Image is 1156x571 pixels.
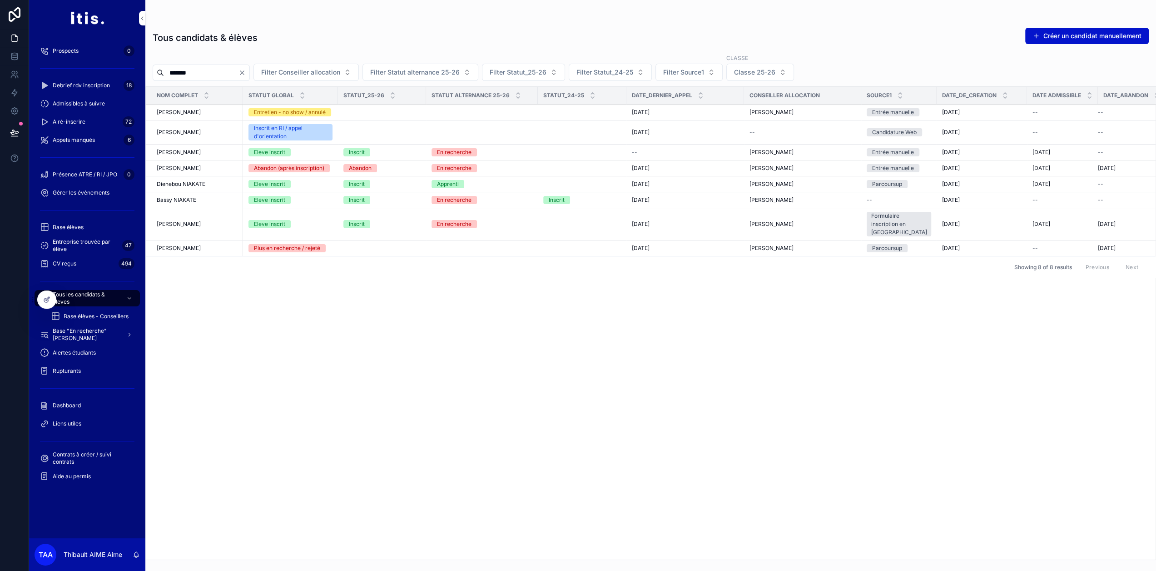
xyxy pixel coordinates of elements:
[124,169,134,180] div: 0
[872,244,902,252] div: Parcoursup
[1098,149,1103,156] span: --
[437,148,471,156] div: En recherche
[749,245,856,252] a: [PERSON_NAME]
[122,240,134,251] div: 47
[1032,165,1050,172] span: [DATE]
[254,124,327,140] div: Inscrit en RI / appel d'orientation
[867,244,931,252] a: Parcoursup
[734,68,775,77] span: Classe 25-26
[53,260,76,267] span: CV reçus
[872,148,914,156] div: Entrée manuelle
[437,164,471,172] div: En recherche
[867,180,931,188] a: Parcoursup
[1098,149,1155,156] a: --
[238,69,249,76] button: Clear
[1025,28,1149,44] button: Créer un candidat manuellement
[254,220,285,228] div: Eleve inscrit
[70,11,104,25] img: App logo
[942,220,960,228] span: [DATE]
[254,180,285,188] div: Eleve inscrit
[867,212,931,236] a: Formulaire inscription en [GEOGRAPHIC_DATA]
[437,220,471,228] div: En recherche
[726,64,794,81] button: Select Button
[1098,180,1103,188] span: --
[35,326,140,343] a: Base "En recherche" [PERSON_NAME]
[35,114,140,130] a: A ré-inscrire72
[632,165,650,172] span: [DATE]
[1098,245,1116,252] span: [DATE]
[343,92,384,99] span: Statut_25-26
[35,363,140,379] a: Rupturants
[1103,92,1148,99] span: Date_Abandon
[157,245,238,252] a: [PERSON_NAME]
[632,109,650,116] span: [DATE]
[632,196,739,204] a: [DATE]
[254,148,285,156] div: Eleve inscrit
[1098,165,1155,172] a: [DATE]
[124,80,134,91] div: 18
[1098,245,1155,252] a: [DATE]
[1098,180,1155,188] a: --
[942,165,960,172] span: [DATE]
[1032,220,1050,228] span: [DATE]
[1032,129,1038,136] span: --
[432,220,532,228] a: En recherche
[64,313,129,320] span: Base élèves - Conseillers
[543,92,584,99] span: Statut_24-25
[1098,220,1155,228] a: [DATE]
[749,196,856,204] a: [PERSON_NAME]
[53,327,119,342] span: Base "En recherche" [PERSON_NAME]
[157,109,238,116] a: [PERSON_NAME]
[1032,129,1092,136] a: --
[53,367,81,375] span: Rupturants
[632,129,739,136] a: [DATE]
[53,420,81,427] span: Liens utiles
[53,100,105,107] span: Admissibles à suivre
[942,245,960,252] span: [DATE]
[254,196,285,204] div: Eleve inscrit
[749,129,856,136] a: --
[872,108,914,116] div: Entrée manuelle
[157,92,198,99] span: Nom complet
[157,220,201,228] span: [PERSON_NAME]
[157,220,238,228] a: [PERSON_NAME]
[1032,109,1092,116] a: --
[343,164,421,172] a: Abandon
[35,219,140,235] a: Base élèves
[437,180,459,188] div: Apprenti
[749,129,755,136] span: --
[343,220,421,228] a: Inscrit
[53,473,91,480] span: Aide au permis
[942,180,960,188] span: [DATE]
[53,291,119,306] span: Tous les candidats & eleves
[35,43,140,59] a: Prospects0
[1032,220,1092,228] a: [DATE]
[124,135,134,145] div: 6
[1032,245,1092,252] a: --
[867,148,931,156] a: Entrée manuelle
[1098,196,1155,204] a: --
[248,124,332,140] a: Inscrit en RI / appel d'orientation
[632,149,637,156] span: --
[248,220,332,228] a: Eleve inscrit
[632,196,650,204] span: [DATE]
[157,129,201,136] span: [PERSON_NAME]
[632,180,739,188] a: [DATE]
[53,224,84,231] span: Base élèves
[749,149,856,156] a: [PERSON_NAME]
[942,245,1022,252] a: [DATE]
[632,165,739,172] a: [DATE]
[1098,129,1103,136] span: --
[35,290,140,306] a: Tous les candidats & eleves
[632,109,739,116] a: [DATE]
[35,95,140,112] a: Admissibles à suivre
[362,64,478,81] button: Select Button
[576,68,633,77] span: Filter Statut_24-25
[867,164,931,172] a: Entrée manuelle
[1032,149,1092,156] a: [DATE]
[157,180,238,188] a: Dienebou NIAKATE
[942,92,997,99] span: Date_de_creation
[1032,149,1050,156] span: [DATE]
[53,171,117,178] span: Présence ATRE / RI / JPO
[153,31,258,44] h1: Tous candidats & élèves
